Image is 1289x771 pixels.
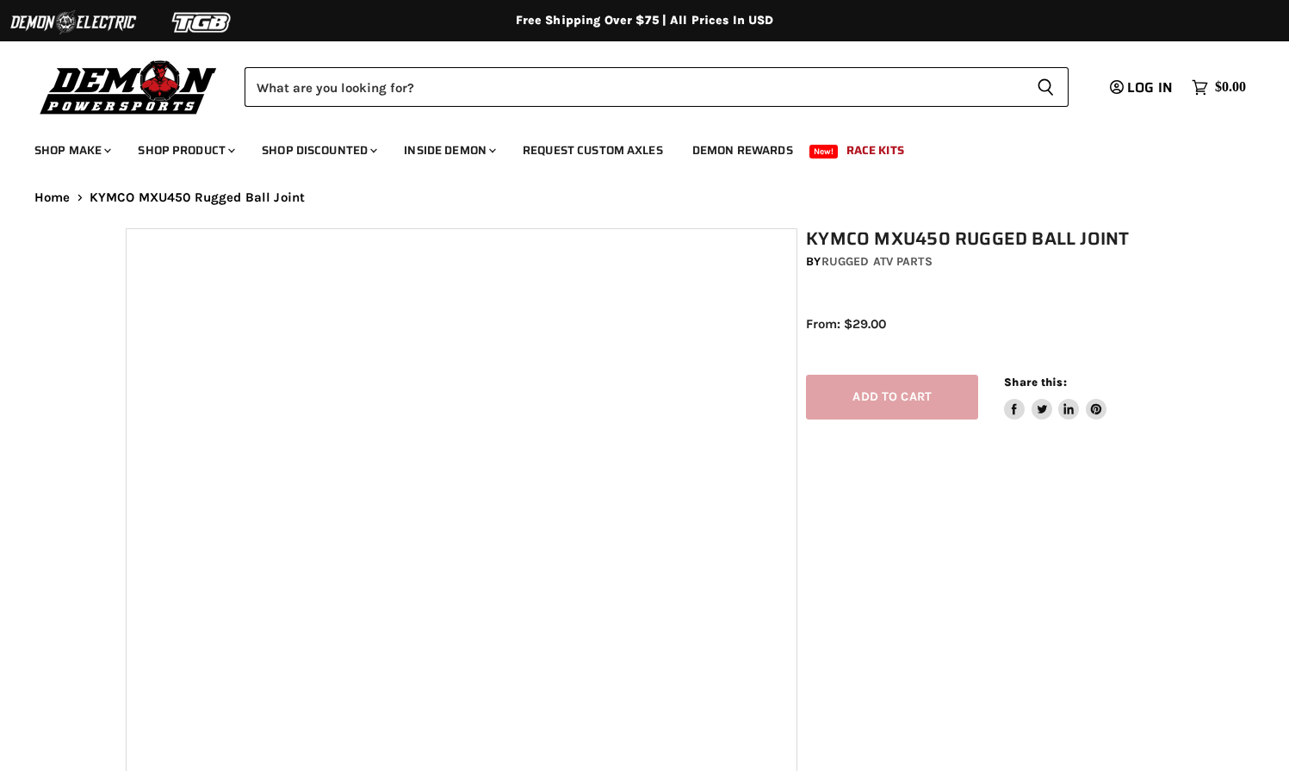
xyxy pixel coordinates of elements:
span: From: $29.00 [806,316,886,332]
a: Race Kits [834,133,917,168]
a: Shop Discounted [249,133,387,168]
span: $0.00 [1215,79,1246,96]
aside: Share this: [1004,375,1106,420]
h1: KYMCO MXU450 Rugged Ball Joint [806,228,1172,250]
a: Home [34,190,71,205]
div: by [806,252,1172,271]
span: KYMCO MXU450 Rugged Ball Joint [90,190,306,205]
img: Demon Electric Logo 2 [9,6,138,39]
span: New! [809,145,839,159]
a: Rugged ATV Parts [821,254,933,269]
a: $0.00 [1183,75,1255,100]
a: Inside Demon [391,133,506,168]
a: Shop Make [22,133,121,168]
ul: Main menu [22,126,1242,168]
img: TGB Logo 2 [138,6,267,39]
span: Log in [1127,77,1173,98]
input: Search [245,67,1023,107]
a: Log in [1102,80,1183,96]
a: Demon Rewards [679,133,806,168]
button: Search [1023,67,1069,107]
a: Request Custom Axles [510,133,676,168]
form: Product [245,67,1069,107]
span: Share this: [1004,376,1066,389]
a: Shop Product [125,133,245,168]
img: Demon Powersports [34,56,223,117]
